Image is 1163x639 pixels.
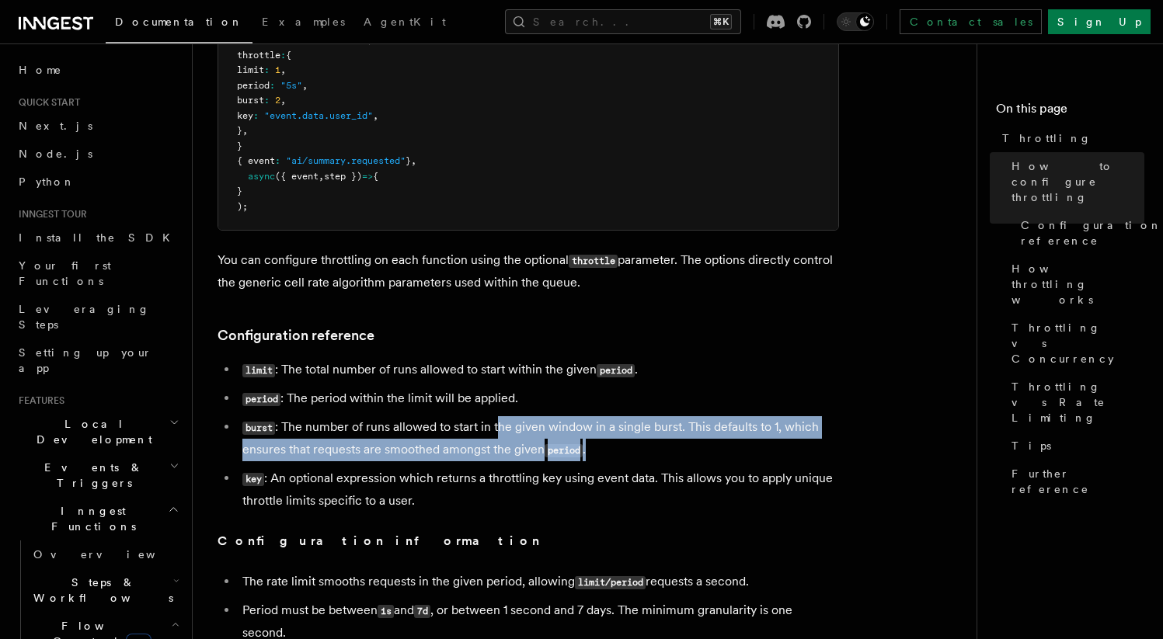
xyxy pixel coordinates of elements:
[27,568,183,612] button: Steps & Workflows
[252,5,354,42] a: Examples
[1005,432,1144,460] a: Tips
[1012,261,1144,307] span: How throttling works
[373,171,378,182] span: {
[319,171,324,182] span: ,
[1005,152,1144,211] a: How to configure throttling
[12,252,183,295] a: Your first Functions
[280,64,286,75] span: ,
[12,339,183,382] a: Setting up your app
[12,497,183,540] button: Inngest Functions
[1012,320,1144,366] span: Throttling vs Concurrency
[237,64,264,75] span: limit
[1012,158,1144,205] span: How to configure throttling
[1002,130,1092,146] span: Throttling
[242,473,264,486] code: key
[1048,9,1151,34] a: Sign Up
[12,224,183,252] a: Install the SDK
[12,460,169,491] span: Events & Triggers
[237,155,275,166] span: { event
[406,155,411,166] span: }
[242,393,280,406] code: period
[12,503,168,534] span: Inngest Functions
[238,571,839,593] li: The rate limit smooths requests in the given period, allowing requests a second.
[414,605,430,618] code: 7d
[115,16,243,28] span: Documentation
[33,548,193,561] span: Overview
[1012,466,1144,497] span: Further reference
[12,295,183,339] a: Leveraging Steps
[27,540,183,568] a: Overview
[12,112,183,140] a: Next.js
[1021,217,1162,248] span: Configuration reference
[264,64,270,75] span: :
[237,95,264,106] span: burst
[1005,314,1144,373] a: Throttling vs Concurrency
[237,125,242,136] span: }
[264,95,270,106] span: :
[275,95,280,106] span: 2
[996,124,1144,152] a: Throttling
[12,394,64,407] span: Features
[362,171,373,182] span: =>
[996,99,1144,124] h4: On this page
[1005,460,1144,503] a: Further reference
[505,9,741,34] button: Search...⌘K
[1005,255,1144,314] a: How throttling works
[324,171,362,182] span: step })
[27,575,173,606] span: Steps & Workflows
[242,422,275,435] code: burst
[12,140,183,168] a: Node.js
[248,171,275,182] span: async
[238,416,839,461] li: : The number of runs allowed to start in the given window in a single burst. This defaults to 1, ...
[19,120,92,132] span: Next.js
[12,416,169,447] span: Local Development
[286,50,291,61] span: {
[12,453,183,497] button: Events & Triggers
[218,325,374,346] a: Configuration reference
[270,80,275,91] span: :
[597,364,635,377] code: period
[262,16,345,28] span: Examples
[106,5,252,43] a: Documentation
[19,303,150,331] span: Leveraging Steps
[280,50,286,61] span: :
[237,80,270,91] span: period
[12,56,183,84] a: Home
[411,155,416,166] span: ,
[378,605,394,618] code: 1s
[280,80,302,91] span: "5s"
[275,155,280,166] span: :
[286,155,406,166] span: "ai/summary.requested"
[1012,379,1144,425] span: Throttling vs Rate Limiting
[280,95,286,106] span: ,
[19,62,62,78] span: Home
[218,249,839,293] p: You can configure throttling on each function using the optional parameter. The options directly ...
[237,110,253,121] span: key
[12,208,87,221] span: Inngest tour
[19,231,179,244] span: Install the SDK
[364,16,446,28] span: AgentKit
[900,9,1042,34] a: Contact sales
[302,80,308,91] span: ,
[242,364,275,377] code: limit
[275,64,280,75] span: 1
[710,14,732,30] kbd: ⌘K
[253,110,259,121] span: :
[19,175,75,188] span: Python
[19,259,111,287] span: Your first Functions
[238,467,839,512] li: : An optional expression which returns a throttling key using event data. This allows you to appl...
[238,387,839,410] li: : The period within the limit will be applied.
[1015,211,1144,255] a: Configuration reference
[575,576,646,589] code: limit/period
[1005,373,1144,432] a: Throttling vs Rate Limiting
[373,110,378,121] span: ,
[837,12,874,31] button: Toggle dark mode
[237,201,248,212] span: );
[237,141,242,151] span: }
[237,186,242,196] span: }
[19,346,152,374] span: Setting up your app
[275,171,319,182] span: ({ event
[218,533,541,548] strong: Configuration information
[19,148,92,160] span: Node.js
[12,96,80,109] span: Quick start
